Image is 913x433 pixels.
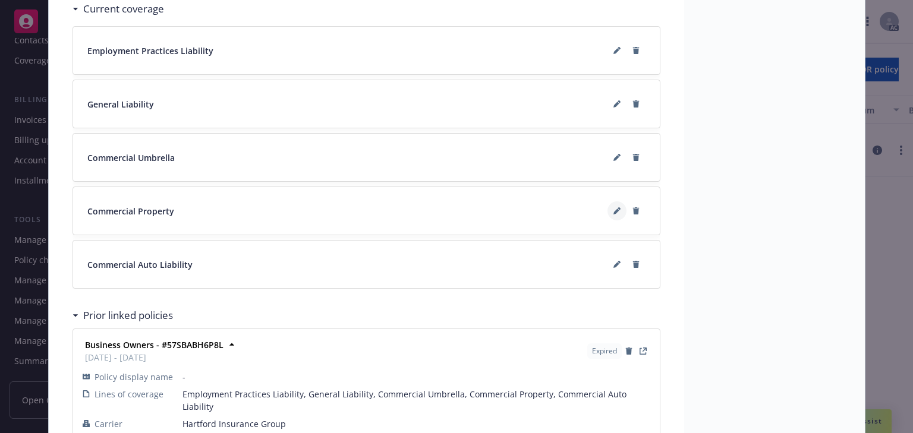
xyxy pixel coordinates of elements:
[592,346,617,356] span: Expired
[182,388,650,413] span: Employment Practices Liability, General Liability, Commercial Umbrella, Commercial Property, Comm...
[87,98,154,110] span: General Liability
[636,344,650,358] a: View Policy
[182,418,650,430] span: Hartford Insurance Group
[83,1,164,17] h3: Current coverage
[87,45,213,57] span: Employment Practices Liability
[73,1,164,17] div: Current coverage
[87,258,193,271] span: Commercial Auto Liability
[83,308,173,323] h3: Prior linked policies
[73,308,173,323] div: Prior linked policies
[95,371,173,383] span: Policy display name
[87,205,174,217] span: Commercial Property
[182,371,650,383] span: -
[85,351,223,364] span: [DATE] - [DATE]
[95,388,163,400] span: Lines of coverage
[85,339,223,350] strong: Business Owners - #57SBABH6P8L
[87,151,175,164] span: Commercial Umbrella
[95,418,122,430] span: Carrier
